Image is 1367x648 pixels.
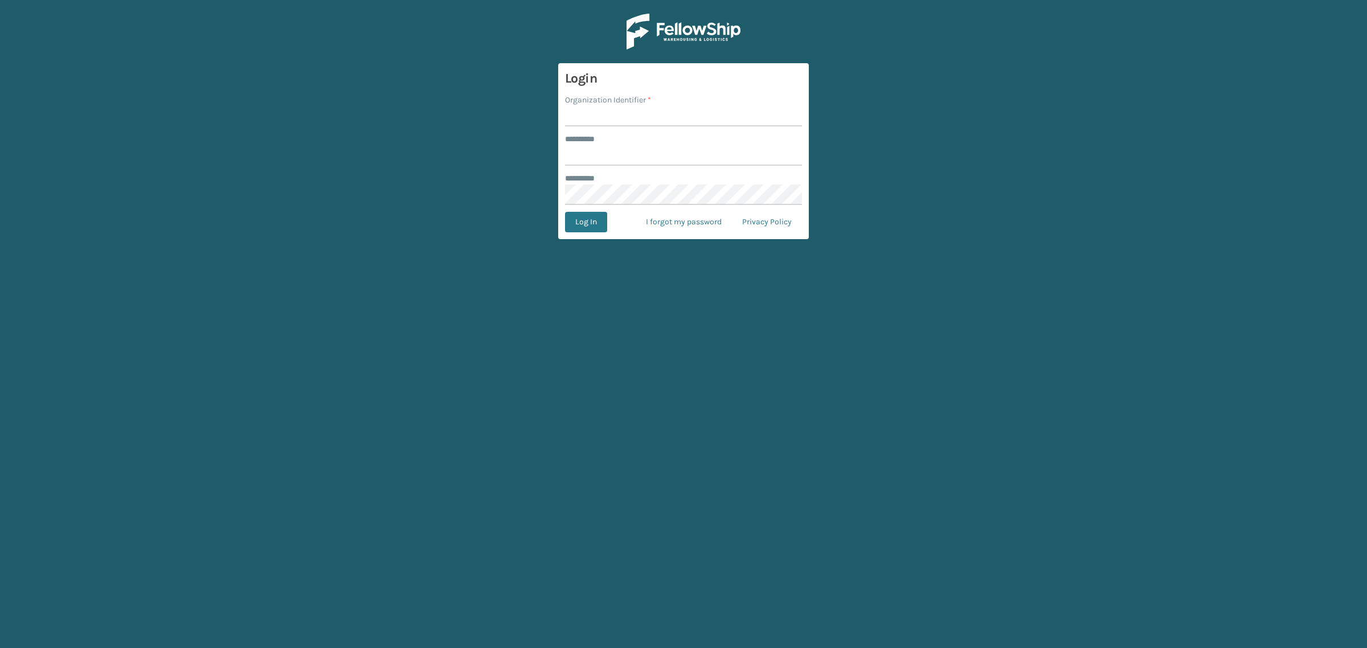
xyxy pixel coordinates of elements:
[565,70,802,87] h3: Login
[636,212,732,232] a: I forgot my password
[565,94,651,106] label: Organization Identifier
[732,212,802,232] a: Privacy Policy
[565,212,607,232] button: Log In
[627,14,740,50] img: Logo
